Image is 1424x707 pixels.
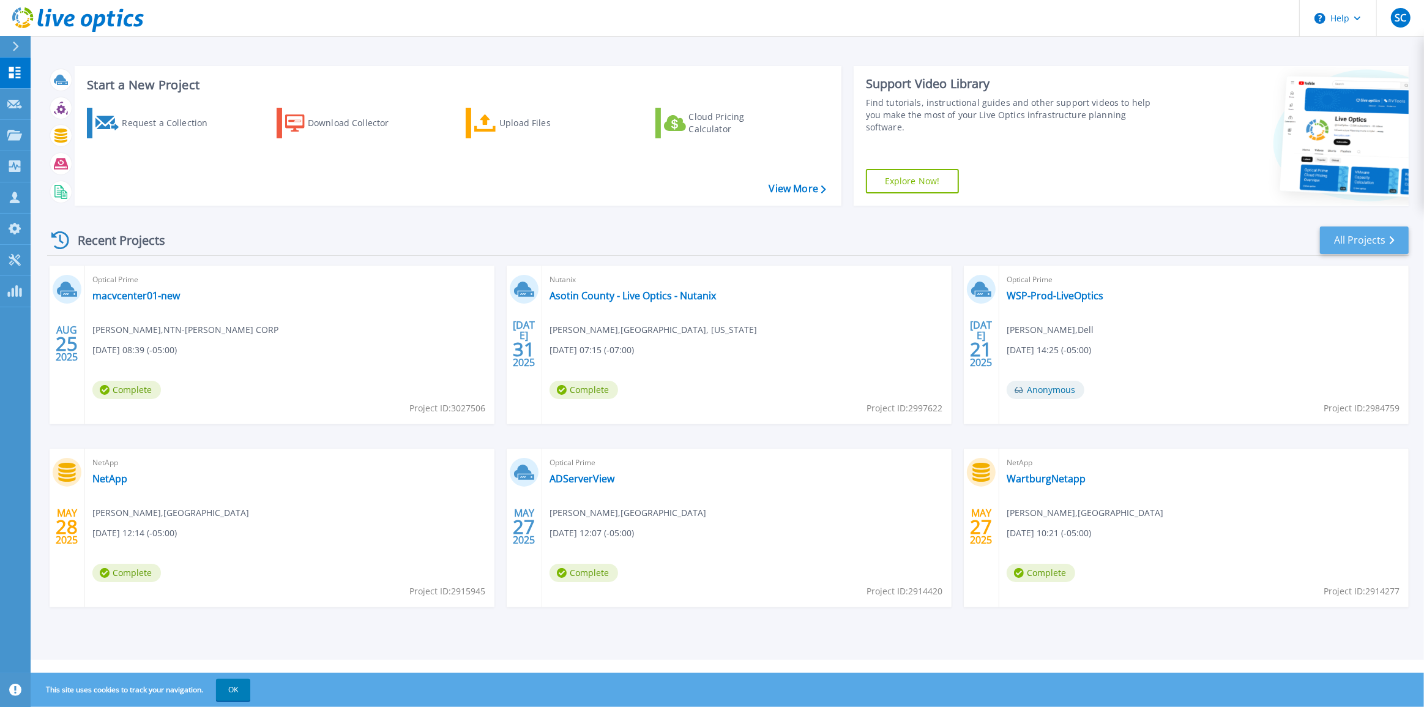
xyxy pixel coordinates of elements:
span: Anonymous [1007,381,1084,399]
a: Upload Files [466,108,602,138]
div: Support Video Library [866,76,1152,92]
span: Optical Prime [1007,273,1401,286]
span: Project ID: 2997622 [867,402,942,415]
span: [PERSON_NAME] , [GEOGRAPHIC_DATA] [1007,506,1163,520]
span: 28 [56,522,78,532]
span: Project ID: 2914420 [867,585,942,598]
span: Complete [1007,564,1075,582]
span: Project ID: 2984759 [1324,402,1400,415]
div: MAY 2025 [969,504,993,549]
a: View More [769,183,826,195]
span: Optical Prime [550,456,944,469]
div: Find tutorials, instructional guides and other support videos to help you make the most of your L... [866,97,1152,133]
a: WSP-Prod-LiveOptics [1007,290,1103,302]
div: Request a Collection [122,111,220,135]
div: Cloud Pricing Calculator [689,111,787,135]
span: Project ID: 2915945 [409,585,485,598]
span: [DATE] 12:14 (-05:00) [92,526,177,540]
div: [DATE] 2025 [969,321,993,366]
div: [DATE] 2025 [512,321,535,366]
a: All Projects [1320,226,1409,254]
a: Cloud Pricing Calculator [655,108,792,138]
div: Download Collector [308,111,406,135]
span: [PERSON_NAME] , [GEOGRAPHIC_DATA] [550,506,706,520]
a: ADServerView [550,473,614,485]
a: macvcenter01-new [92,290,180,302]
span: Complete [550,564,618,582]
span: Project ID: 3027506 [409,402,485,415]
span: 31 [513,344,535,354]
span: 21 [970,344,992,354]
button: OK [216,679,250,701]
span: [DATE] 07:15 (-07:00) [550,343,634,357]
a: Asotin County - Live Optics - Nutanix [550,290,716,302]
span: [DATE] 08:39 (-05:00) [92,343,177,357]
span: [DATE] 14:25 (-05:00) [1007,343,1091,357]
a: NetApp [92,473,127,485]
span: Project ID: 2914277 [1324,585,1400,598]
span: 27 [513,522,535,532]
span: 25 [56,339,78,349]
span: NetApp [92,456,487,469]
span: SC [1395,13,1406,23]
a: Explore Now! [866,169,959,193]
span: [PERSON_NAME] , [GEOGRAPHIC_DATA] [92,506,249,520]
div: AUG 2025 [55,321,78,366]
span: [DATE] 12:07 (-05:00) [550,526,634,540]
div: MAY 2025 [512,504,535,549]
span: This site uses cookies to track your navigation. [34,679,250,701]
span: 27 [970,522,992,532]
span: [DATE] 10:21 (-05:00) [1007,526,1091,540]
span: Nutanix [550,273,944,286]
div: Recent Projects [47,225,182,255]
a: Download Collector [277,108,413,138]
h3: Start a New Project [87,78,826,92]
span: Optical Prime [92,273,487,286]
a: Request a Collection [87,108,223,138]
span: Complete [92,564,161,582]
a: WartburgNetapp [1007,473,1086,485]
span: Complete [550,381,618,399]
div: MAY 2025 [55,504,78,549]
span: Complete [92,381,161,399]
span: [PERSON_NAME] , [GEOGRAPHIC_DATA], [US_STATE] [550,323,757,337]
span: NetApp [1007,456,1401,469]
span: [PERSON_NAME] , Dell [1007,323,1094,337]
div: Upload Files [499,111,597,135]
span: [PERSON_NAME] , NTN-[PERSON_NAME] CORP [92,323,278,337]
